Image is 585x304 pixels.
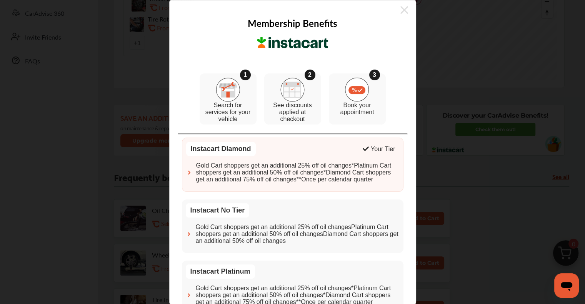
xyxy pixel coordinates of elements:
img: ca-chevron-right.3d01df95.svg [186,170,192,176]
div: 3 [369,70,380,81]
img: ca-chevron-right.3d01df95.svg [186,292,192,299]
div: 2 [305,70,315,81]
p: Book your appointment [333,102,382,116]
p: Search for services for your vehicle [203,102,253,123]
div: Instacart No Tier [186,204,250,218]
img: step_2.918256d4.svg [280,78,305,102]
div: Instacart Diamond [186,142,256,156]
img: step_1.19e0b7d1.svg [216,78,240,102]
p: See discounts applied at checkout [268,102,317,123]
iframe: Button to launch messaging window [554,273,579,298]
img: step_3.09f6a156.svg [345,78,369,102]
img: ca-chevron-right.3d01df95.svg [186,231,192,238]
h2: Membership Benefits [248,17,337,30]
span: Gold Cart shoppers get an additional 25% off oil changesPlatinum Cart shoppers get an additional ... [196,224,400,245]
div: Your Tier [371,146,395,153]
div: 1 [240,70,251,81]
div: Instacart Platinum [186,265,255,279]
img: instacart_new_logo.2b80f2bd.svg [256,37,329,49]
span: Gold Cart shoppers get an additional 25% off oil changes*Platinum Cart shoppers get an additional... [196,163,399,183]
